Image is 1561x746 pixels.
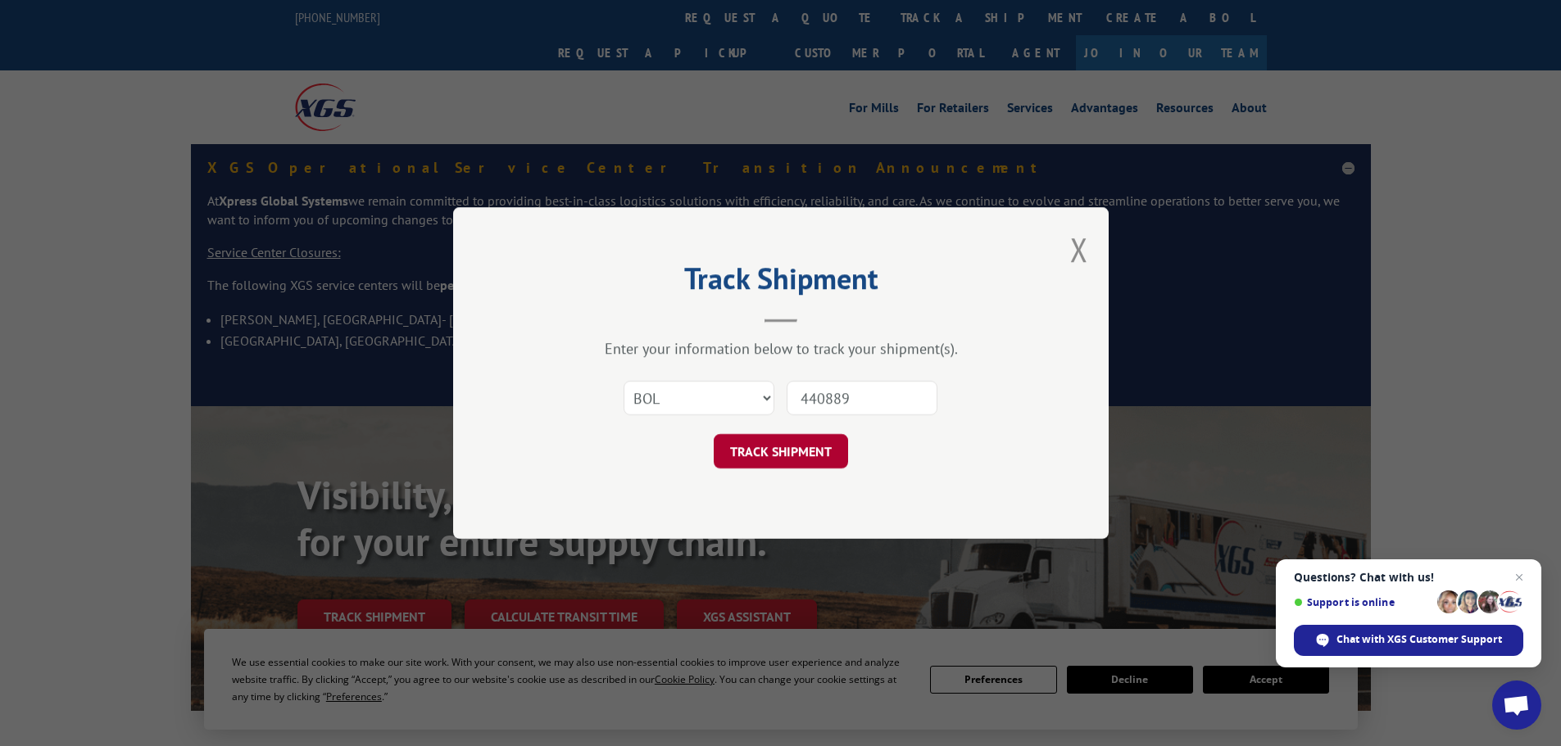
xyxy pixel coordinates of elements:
[535,267,1027,298] h2: Track Shipment
[1294,596,1432,608] span: Support is online
[1294,571,1523,584] span: Questions? Chat with us!
[1070,228,1088,271] button: Close modal
[1492,680,1541,730] a: Open chat
[714,434,848,468] button: TRACK SHIPMENT
[787,381,937,415] input: Number(s)
[1336,632,1502,647] span: Chat with XGS Customer Support
[535,339,1027,358] div: Enter your information below to track your shipment(s).
[1294,625,1523,656] span: Chat with XGS Customer Support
